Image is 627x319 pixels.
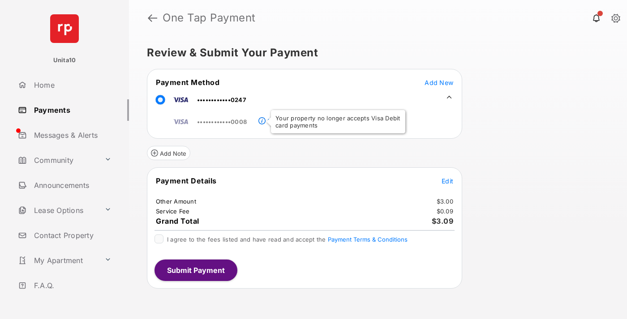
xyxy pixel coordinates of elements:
[155,259,237,281] button: Submit Payment
[436,197,454,205] td: $3.00
[163,13,256,23] strong: One Tap Payment
[271,110,405,133] div: Your property no longer accepts Visa Debit card payments
[14,275,129,296] a: F.A.Q.
[14,200,101,221] a: Lease Options
[53,56,76,65] p: Unita10
[14,74,129,96] a: Home
[197,96,246,103] span: ••••••••••••0247
[156,176,217,185] span: Payment Details
[442,176,453,185] button: Edit
[442,177,453,185] span: Edit
[155,207,190,215] td: Service Fee
[156,217,199,225] span: Grand Total
[14,174,129,196] a: Announcements
[432,217,454,225] span: $3.09
[266,111,341,126] a: Payment Method Unavailable
[436,207,454,215] td: $0.09
[155,197,197,205] td: Other Amount
[50,14,79,43] img: svg+xml;base64,PHN2ZyB4bWxucz0iaHR0cDovL3d3dy53My5vcmcvMjAwMC9zdmciIHdpZHRoPSI2NCIgaGVpZ2h0PSI2NC...
[14,149,101,171] a: Community
[147,47,602,58] h5: Review & Submit Your Payment
[14,124,129,146] a: Messages & Alerts
[197,118,247,125] span: ••••••••••••0008
[425,78,453,87] button: Add New
[14,99,129,121] a: Payments
[14,250,101,271] a: My Apartment
[425,79,453,86] span: Add New
[14,225,129,246] a: Contact Property
[167,236,408,243] span: I agree to the fees listed and have read and accept the
[156,78,219,87] span: Payment Method
[147,146,190,160] button: Add Note
[328,236,408,243] button: I agree to the fees listed and have read and accept the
